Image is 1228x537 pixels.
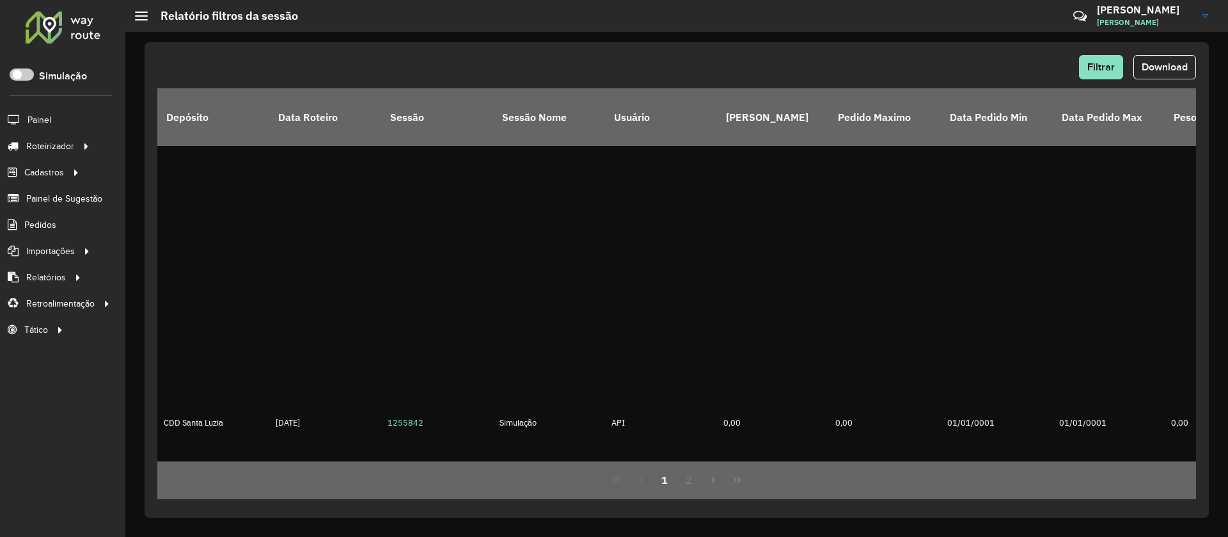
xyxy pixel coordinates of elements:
span: Cadastros [24,166,64,179]
span: Painel [28,113,51,127]
span: Retroalimentação [26,297,95,310]
th: Usuário [605,88,717,146]
label: Simulação [39,68,87,84]
span: Painel de Sugestão [26,192,102,205]
button: 1 [652,468,677,492]
a: 1255842 [388,417,423,428]
button: Filtrar [1079,55,1123,79]
span: Pedidos [24,218,56,232]
th: Sessão Nome [493,88,605,146]
span: Filtrar [1087,61,1115,72]
th: [PERSON_NAME] [717,88,829,146]
span: [PERSON_NAME] [1097,17,1193,28]
h3: [PERSON_NAME] [1097,4,1193,16]
th: Data Pedido Max [1053,88,1165,146]
th: Sessão [381,88,493,146]
th: Data Roteiro [269,88,381,146]
th: Data Pedido Min [941,88,1053,146]
span: Roteirizador [26,140,74,153]
span: Importações [26,244,75,258]
button: Download [1133,55,1196,79]
button: Last Page [725,468,749,492]
span: Download [1142,61,1188,72]
th: Depósito [157,88,269,146]
span: Relatórios [26,271,66,284]
h2: Relatório filtros da sessão [148,9,298,23]
span: Tático [24,323,48,337]
button: 2 [677,468,701,492]
button: Next Page [701,468,725,492]
th: Pedido Maximo [829,88,941,146]
a: Contato Rápido [1066,3,1094,30]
